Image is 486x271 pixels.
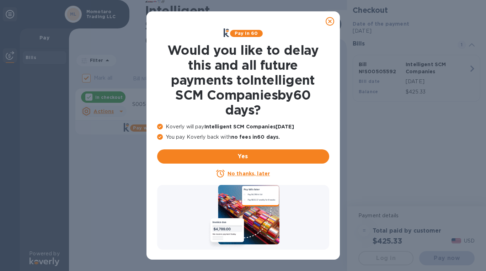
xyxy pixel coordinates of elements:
[157,133,329,141] p: You pay Koverly back with
[157,43,329,117] h1: Would you like to delay this and all future payments to Intelligent SCM Companies by 60 days ?
[157,149,329,164] button: Yes
[228,171,270,176] u: No thanks, later
[157,123,329,131] p: Koverly will pay
[231,134,280,140] b: no fees in 60 days .
[163,152,324,161] span: Yes
[235,31,258,36] b: Pay in 60
[204,124,294,129] b: Intelligent SCM Companies [DATE]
